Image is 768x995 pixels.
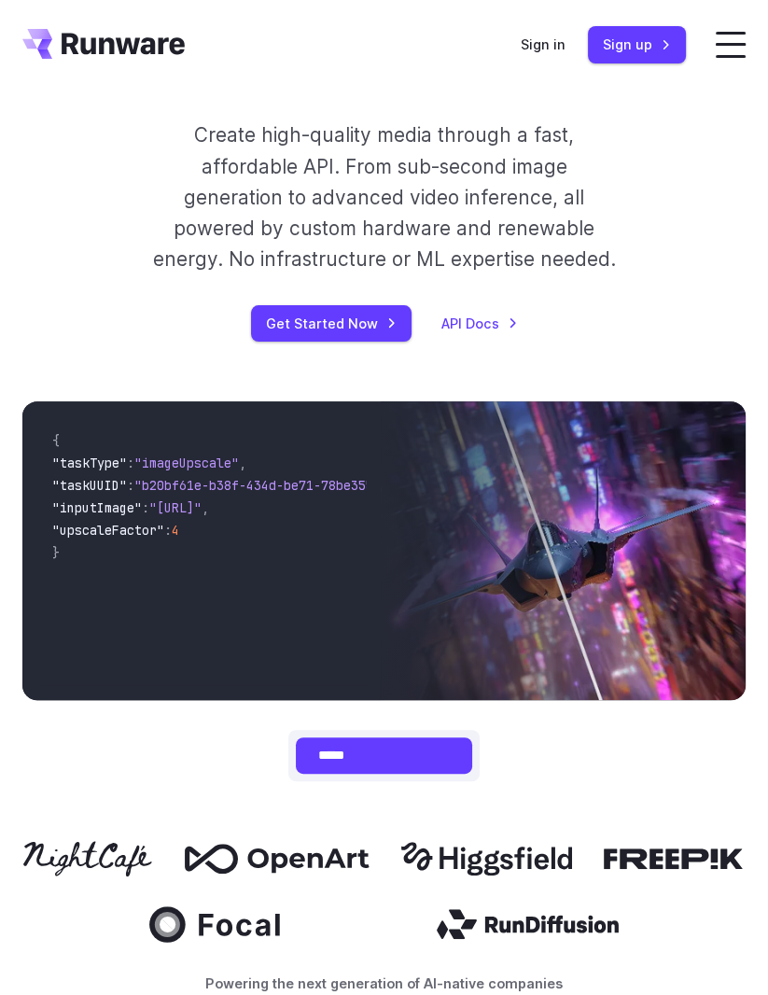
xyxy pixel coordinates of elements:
a: Sign in [521,34,566,55]
span: : [142,499,149,516]
p: Powering the next generation of AI-native companies [22,973,746,994]
span: , [202,499,209,516]
span: "taskUUID" [52,477,127,494]
span: "b20bf61e-b38f-434d-be71-78be355d5795" [134,477,418,494]
span: "upscaleFactor" [52,522,164,539]
span: } [52,544,60,561]
p: Create high-quality media through a fast, affordable API. From sub-second image generation to adv... [153,119,616,274]
span: , [239,455,246,471]
span: "inputImage" [52,499,142,516]
span: { [52,432,60,449]
span: "[URL]" [149,499,202,516]
span: : [164,522,172,539]
a: Go to / [22,29,185,59]
span: : [127,455,134,471]
a: Get Started Now [251,305,412,342]
span: "taskType" [52,455,127,471]
span: : [127,477,134,494]
span: "imageUpscale" [134,455,239,471]
a: API Docs [441,313,518,334]
a: Sign up [588,26,686,63]
span: 4 [172,522,179,539]
img: Futuristic stealth jet streaking through a neon-lit cityscape with glowing purple exhaust [381,401,746,700]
